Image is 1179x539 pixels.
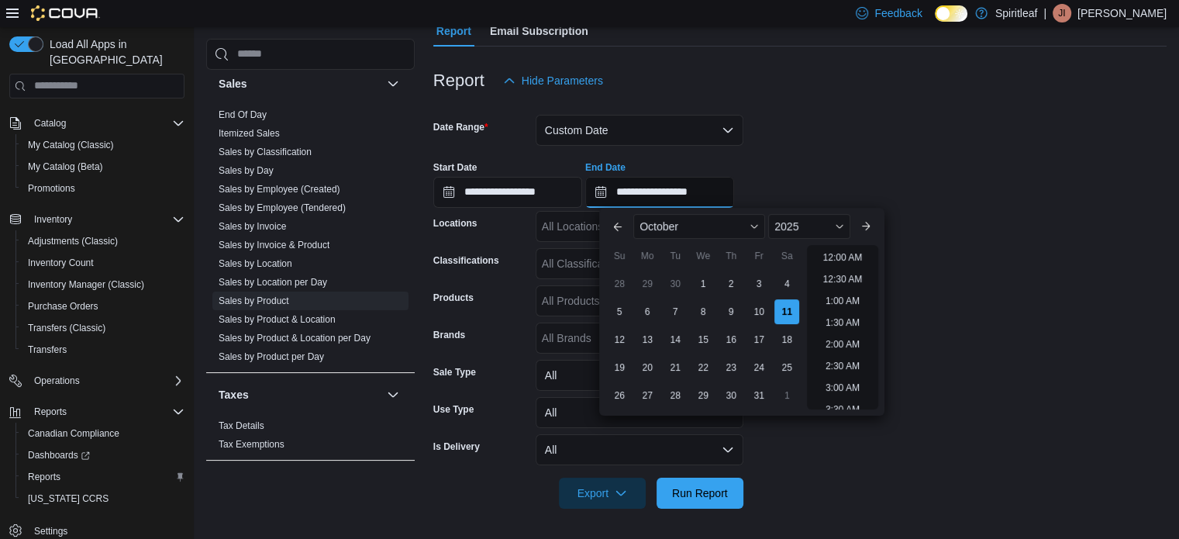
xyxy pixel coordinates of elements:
button: Taxes [219,387,381,403]
span: Report [436,16,471,47]
button: Canadian Compliance [16,423,191,444]
li: 1:00 AM [819,292,866,310]
button: My Catalog (Beta) [16,156,191,178]
span: Inventory Manager (Classic) [28,278,144,291]
button: Run Report [657,478,743,509]
button: Reports [3,401,191,423]
a: Promotions [22,179,81,198]
li: 2:30 AM [819,357,866,375]
button: All [536,397,743,428]
a: Dashboards [16,444,191,466]
div: day-8 [691,299,715,324]
span: Sales by Invoice & Product [219,239,329,251]
button: All [536,360,743,391]
div: day-6 [635,299,660,324]
span: Sales by Location [219,257,292,270]
li: 12:00 AM [817,248,869,267]
div: day-26 [607,383,632,408]
span: Sales by Product & Location [219,313,336,326]
label: Products [433,292,474,304]
button: Inventory Manager (Classic) [16,274,191,295]
div: day-29 [635,271,660,296]
h3: Report [433,71,484,90]
label: Use Type [433,403,474,416]
div: day-11 [774,299,799,324]
a: Itemized Sales [219,128,280,139]
a: Sales by Product & Location per Day [219,333,371,344]
div: Su [607,244,632,268]
span: Load All Apps in [GEOGRAPHIC_DATA] [43,36,184,67]
h3: Sales [219,76,247,92]
span: Adjustments (Classic) [22,232,184,250]
div: Sales [206,105,415,372]
span: My Catalog (Classic) [28,139,114,151]
button: My Catalog (Classic) [16,134,191,156]
div: Tu [663,244,688,268]
a: Sales by Employee (Tendered) [219,202,346,213]
button: Adjustments (Classic) [16,230,191,252]
button: Inventory [28,210,78,229]
a: Sales by Product [219,295,289,306]
div: Sa [774,244,799,268]
label: Sale Type [433,366,476,378]
span: Inventory [34,213,72,226]
span: Transfers [28,344,67,356]
a: Reports [22,468,67,486]
span: Run Report [672,485,728,501]
a: Sales by Product per Day [219,351,324,362]
span: Catalog [34,117,66,130]
div: day-13 [635,327,660,352]
div: day-19 [607,355,632,380]
label: End Date [585,161,626,174]
button: Next month [853,214,878,239]
a: Tax Exemptions [219,439,284,450]
button: All [536,434,743,465]
span: Tax Exemptions [219,438,284,451]
div: Jailee I [1053,4,1071,22]
button: Sales [384,74,402,93]
h3: Taxes [219,387,249,403]
p: | [1043,4,1046,22]
a: Sales by Location [219,258,292,269]
li: 12:30 AM [817,270,869,289]
button: Promotions [16,178,191,199]
a: My Catalog (Beta) [22,157,109,176]
div: day-30 [719,383,743,408]
a: Inventory Count [22,254,100,272]
p: [PERSON_NAME] [1077,4,1167,22]
button: Taxes [384,385,402,404]
label: Classifications [433,254,499,267]
div: day-2 [719,271,743,296]
div: day-28 [663,383,688,408]
li: 1:30 AM [819,313,866,332]
label: Locations [433,217,477,230]
div: day-24 [746,355,771,380]
button: [US_STATE] CCRS [16,488,191,510]
span: Sales by Classification [219,146,312,158]
span: Sales by Invoice [219,220,286,233]
a: Tax Details [219,420,264,431]
a: Purchase Orders [22,297,105,316]
button: Reports [16,466,191,488]
span: Operations [28,371,184,390]
span: Inventory Manager (Classic) [22,275,184,294]
span: Sales by Product per Day [219,351,324,363]
span: Feedback [874,5,922,21]
label: Date Range [433,121,488,133]
span: Canadian Compliance [28,427,119,440]
li: 3:30 AM [819,400,866,419]
a: Sales by Classification [219,147,312,157]
span: Hide Parameters [522,73,603,88]
li: 2:00 AM [819,335,866,354]
div: day-21 [663,355,688,380]
a: Sales by Product & Location [219,314,336,325]
span: Inventory [28,210,184,229]
span: Sales by Location per Day [219,276,327,289]
div: day-28 [607,271,632,296]
span: Sales by Day [219,164,274,177]
span: JI [1058,4,1065,22]
button: Transfers [16,339,191,361]
div: day-10 [746,299,771,324]
a: Transfers [22,340,73,359]
div: day-30 [663,271,688,296]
